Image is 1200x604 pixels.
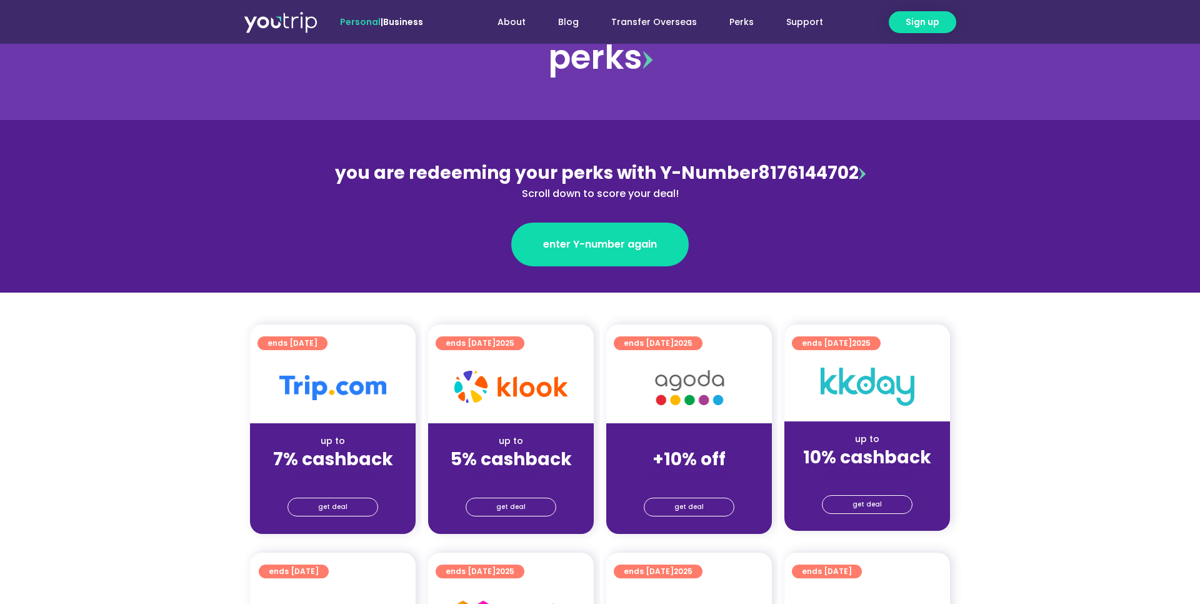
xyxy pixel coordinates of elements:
span: Personal [340,16,381,28]
a: ends [DATE] [792,565,862,578]
a: ends [DATE]2025 [614,565,702,578]
span: 2025 [852,338,871,348]
span: ends [DATE] [802,565,852,578]
div: Scroll down to score your deal! [329,186,871,201]
div: (for stays only) [616,471,762,484]
div: (for stays only) [260,471,406,484]
span: 2025 [674,566,692,576]
a: get deal [466,498,556,516]
nav: Menu [457,11,839,34]
div: (for stays only) [794,469,940,482]
span: get deal [674,498,704,516]
a: ends [DATE]2025 [614,336,702,350]
span: get deal [496,498,526,516]
a: Transfer Overseas [595,11,713,34]
a: Sign up [889,11,956,33]
div: up to [260,435,406,448]
strong: 7% cashback [273,447,393,471]
span: up to [677,435,701,447]
a: ends [DATE] [257,336,327,350]
a: Blog [542,11,595,34]
span: 2025 [496,566,514,576]
div: (for stays only) [438,471,584,484]
span: ends [DATE] [802,336,871,350]
strong: +10% off [652,447,726,471]
a: get deal [644,498,734,516]
span: Sign up [906,16,939,29]
a: Business [383,16,423,28]
a: enter Y-number again [511,223,689,266]
a: ends [DATE]2025 [436,565,524,578]
a: ends [DATE] [259,565,329,578]
div: up to [438,435,584,448]
strong: 5% cashback [451,447,572,471]
span: ends [DATE] [446,336,514,350]
div: up to [794,433,940,446]
strong: 10% cashback [803,445,931,470]
span: ends [DATE] [624,336,692,350]
span: enter Y-number again [543,237,657,252]
a: get deal [287,498,378,516]
span: ends [DATE] [624,565,692,578]
span: ends [DATE] [446,565,514,578]
span: you are redeeming your perks with Y-Number [335,161,758,185]
span: 2025 [496,338,514,348]
span: ends [DATE] [267,336,317,350]
span: get deal [318,498,347,516]
span: get deal [852,496,882,513]
a: Perks [713,11,770,34]
span: 2025 [674,338,692,348]
a: ends [DATE]2025 [436,336,524,350]
span: ends [DATE] [269,565,319,578]
span: | [340,16,423,28]
a: About [481,11,542,34]
div: 8176144702 [329,160,871,201]
a: ends [DATE]2025 [792,336,881,350]
a: Support [770,11,839,34]
a: get deal [822,495,912,514]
